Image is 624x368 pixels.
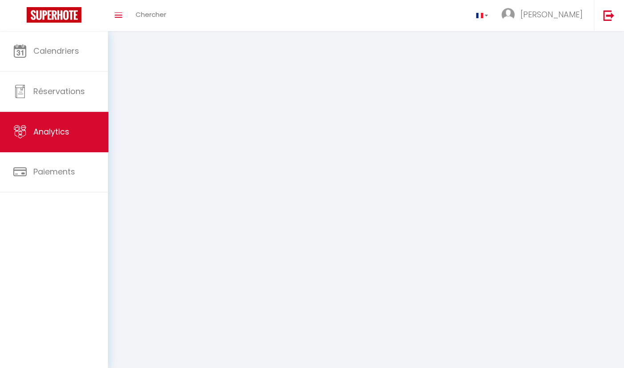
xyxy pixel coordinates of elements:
[33,45,79,56] span: Calendriers
[33,126,69,137] span: Analytics
[33,86,85,97] span: Réservations
[136,10,166,19] span: Chercher
[33,166,75,177] span: Paiements
[603,10,614,21] img: logout
[520,9,583,20] span: [PERSON_NAME]
[27,7,81,23] img: Super Booking
[501,8,515,21] img: ...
